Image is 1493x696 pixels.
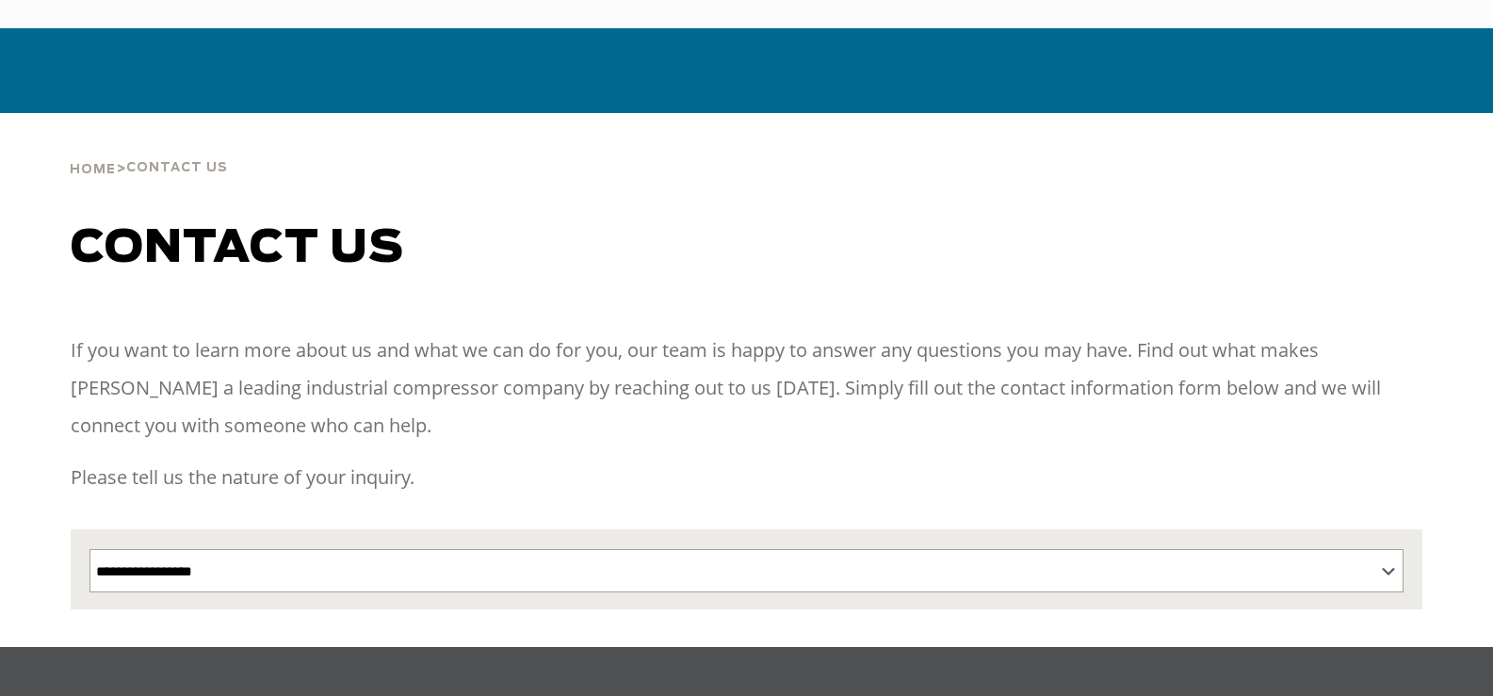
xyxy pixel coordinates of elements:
a: Home [70,160,116,177]
div: > [70,113,228,185]
span: Home [70,164,116,176]
span: Contact Us [126,162,228,174]
p: If you want to learn more about us and what we can do for you, our team is happy to answer any qu... [71,332,1421,445]
p: Please tell us the nature of your inquiry. [71,459,1421,496]
span: Contact us [71,226,404,271]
